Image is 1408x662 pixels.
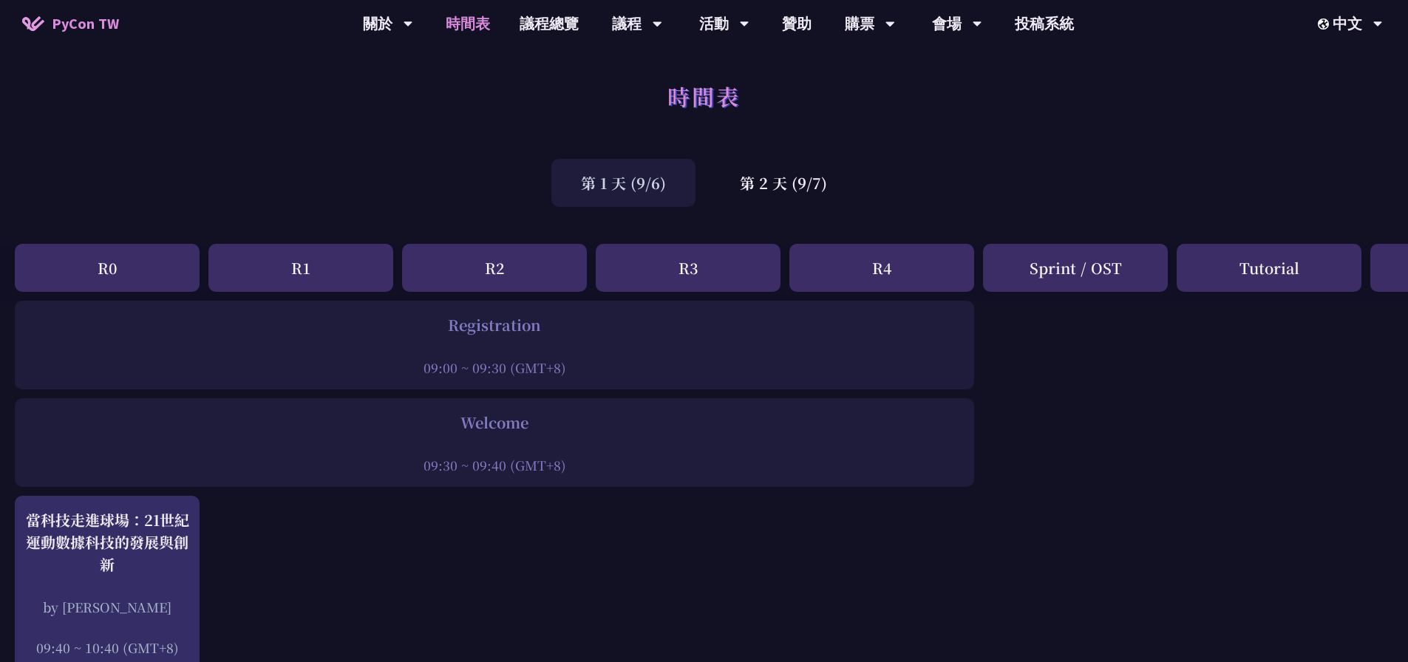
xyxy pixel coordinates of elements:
[22,16,44,31] img: Home icon of PyCon TW 2025
[7,5,134,42] a: PyCon TW
[52,13,119,35] span: PyCon TW
[22,638,192,657] div: 09:40 ~ 10:40 (GMT+8)
[1177,244,1361,292] div: Tutorial
[22,598,192,616] div: by [PERSON_NAME]
[22,509,192,576] div: 當科技走進球場：21世紀運動數據科技的發展與創新
[551,159,696,207] div: 第 1 天 (9/6)
[22,358,967,377] div: 09:00 ~ 09:30 (GMT+8)
[208,244,393,292] div: R1
[596,244,780,292] div: R3
[402,244,587,292] div: R2
[667,74,741,118] h1: 時間表
[789,244,974,292] div: R4
[15,244,200,292] div: R0
[22,456,967,474] div: 09:30 ~ 09:40 (GMT+8)
[1318,18,1333,30] img: Locale Icon
[22,412,967,434] div: Welcome
[22,509,192,657] a: 當科技走進球場：21世紀運動數據科技的發展與創新 by [PERSON_NAME] 09:40 ~ 10:40 (GMT+8)
[710,159,857,207] div: 第 2 天 (9/7)
[22,314,967,336] div: Registration
[983,244,1168,292] div: Sprint / OST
